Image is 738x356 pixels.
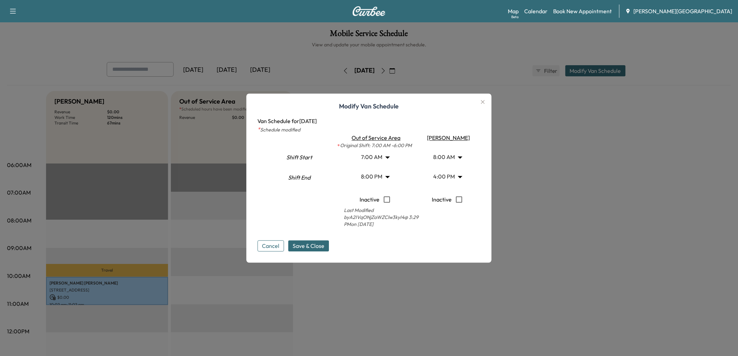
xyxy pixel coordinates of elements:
[508,7,519,15] a: MapBeta
[288,240,329,251] button: Save & Close
[258,240,284,251] button: Cancel
[524,7,548,15] a: Calendar
[354,167,396,187] div: 8:00 PM
[258,101,481,117] h1: Modify Van Schedule
[330,134,420,142] div: Out of Service Area
[426,167,468,187] div: 4:00 PM
[360,192,379,207] p: Inactive
[553,7,612,15] a: Book New Appointment
[258,117,481,125] p: Van Schedule for [DATE]
[511,14,519,20] div: Beta
[432,192,452,207] p: Inactive
[274,148,325,169] div: Shift Start
[354,147,396,167] div: 7:00 AM
[634,7,732,15] span: [PERSON_NAME][GEOGRAPHIC_DATA]
[258,125,481,134] p: Schedule modified
[422,134,472,142] div: [PERSON_NAME]
[352,6,386,16] img: Curbee Logo
[426,147,468,167] div: 8:00 AM
[274,171,325,191] div: Shift End
[293,242,325,250] span: Save & Close
[330,207,420,228] p: Last Modified by A2IVqONjZaWZClw3kyI4 @ 3:29 PM on [DATE]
